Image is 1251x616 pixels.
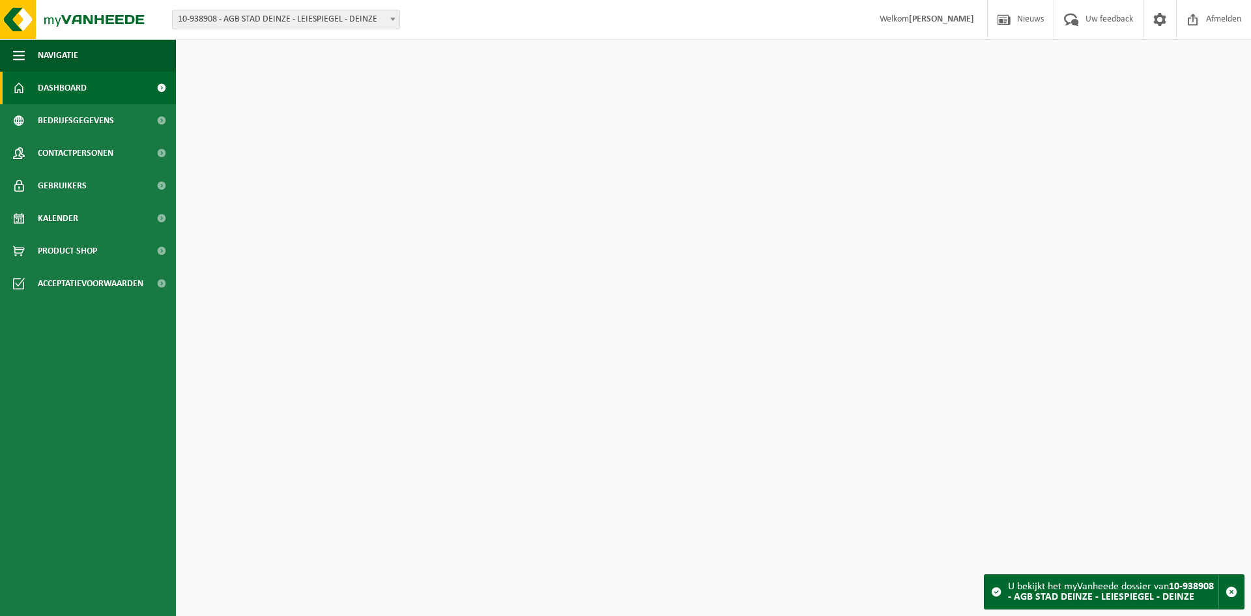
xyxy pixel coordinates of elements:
span: Contactpersonen [38,137,113,169]
span: Gebruikers [38,169,87,202]
span: Product Shop [38,235,97,267]
span: Dashboard [38,72,87,104]
span: Bedrijfsgegevens [38,104,114,137]
strong: 10-938908 - AGB STAD DEINZE - LEIESPIEGEL - DEINZE [1008,581,1214,602]
span: Kalender [38,202,78,235]
span: 10-938908 - AGB STAD DEINZE - LEIESPIEGEL - DEINZE [173,10,399,29]
div: U bekijkt het myVanheede dossier van [1008,575,1218,609]
span: Acceptatievoorwaarden [38,267,143,300]
strong: [PERSON_NAME] [909,14,974,24]
span: Navigatie [38,39,78,72]
span: 10-938908 - AGB STAD DEINZE - LEIESPIEGEL - DEINZE [172,10,400,29]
